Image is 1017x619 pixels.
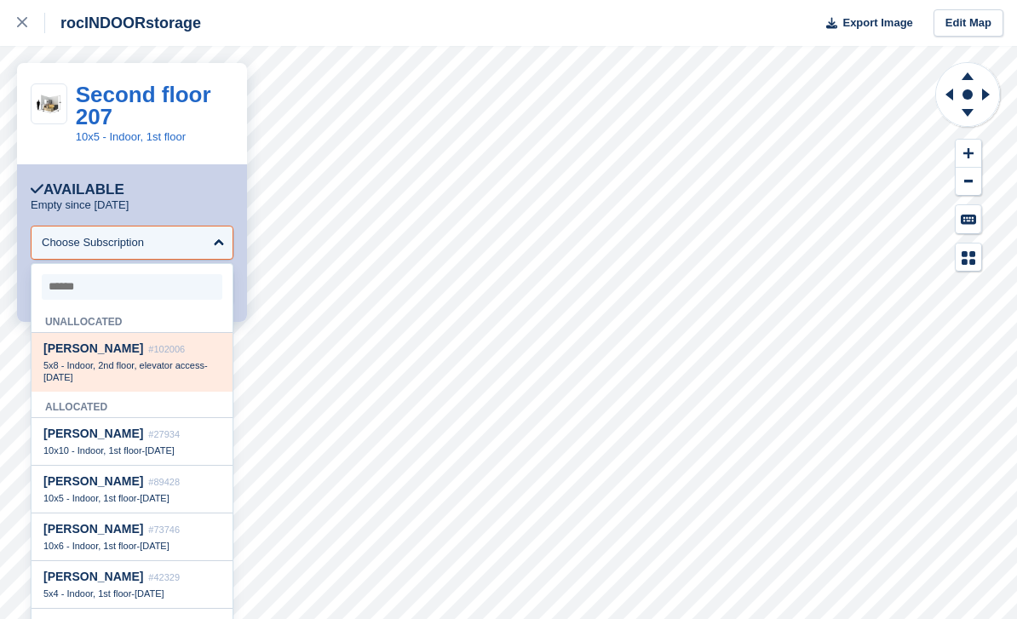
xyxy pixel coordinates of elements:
[140,493,169,503] span: [DATE]
[43,445,142,456] span: 10x10 - Indoor, 1st floor
[32,91,66,117] img: 50-sqft-unit.jpg
[43,570,143,583] span: [PERSON_NAME]
[842,14,912,32] span: Export Image
[76,130,186,143] a: 10x5 - Indoor, 1st floor
[43,427,143,440] span: [PERSON_NAME]
[43,444,221,456] div: -
[42,234,144,251] div: Choose Subscription
[148,477,180,487] span: #89428
[148,524,180,535] span: #73746
[43,474,143,488] span: [PERSON_NAME]
[956,205,981,233] button: Keyboard Shortcuts
[43,492,221,504] div: -
[956,140,981,168] button: Zoom In
[135,588,164,599] span: [DATE]
[43,359,221,383] div: -
[816,9,913,37] button: Export Image
[956,168,981,196] button: Zoom Out
[43,372,73,382] span: [DATE]
[956,244,981,272] button: Map Legend
[32,392,233,418] div: Allocated
[31,198,129,212] p: Empty since [DATE]
[145,445,175,456] span: [DATE]
[140,541,169,551] span: [DATE]
[43,588,131,599] span: 5x4 - Indoor, 1st floor
[43,341,143,355] span: [PERSON_NAME]
[43,541,136,551] span: 10x6 - Indoor, 1st floor
[148,572,180,582] span: #42329
[43,587,221,599] div: -
[934,9,1003,37] a: Edit Map
[148,344,185,354] span: #102006
[45,13,201,33] div: rocINDOORstorage
[43,493,136,503] span: 10x5 - Indoor, 1st floor
[31,181,124,198] div: Available
[43,360,204,370] span: 5x8 - Indoor, 2nd floor, elevator access
[43,540,221,552] div: -
[43,522,143,536] span: [PERSON_NAME]
[76,82,211,129] a: Second floor 207
[148,429,180,439] span: #27934
[32,307,233,333] div: Unallocated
